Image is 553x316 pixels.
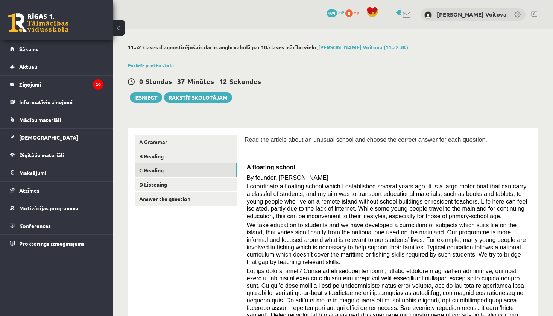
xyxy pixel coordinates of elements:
[187,77,214,85] span: Minūtes
[19,46,38,52] span: Sākums
[345,9,363,15] a: 0 xp
[128,44,538,50] h2: 11.a2 klases diagnosticējošais darbs angļu valodā par 10.klases mācību vielu ,
[19,134,78,141] span: [DEMOGRAPHIC_DATA]
[10,58,103,75] a: Aktuāli
[229,77,261,85] span: Sekundes
[19,63,37,70] span: Aktuāli
[327,9,344,15] a: 979 mP
[10,164,103,181] a: Maksājumi
[247,175,328,181] span: By founder, [PERSON_NAME]
[10,40,103,58] a: Sākums
[177,77,185,85] span: 37
[19,164,103,181] legend: Maksājumi
[19,152,64,158] span: Digitālie materiāli
[135,149,237,163] a: B Reading
[247,222,526,265] span: We take education to students and we have developed a curriculum of subjects which suits life on ...
[19,76,103,93] legend: Ziņojumi
[338,9,344,15] span: mP
[219,77,227,85] span: 12
[345,9,353,17] span: 0
[327,9,337,17] span: 979
[135,163,237,177] a: C Reading
[10,199,103,217] a: Motivācijas programma
[354,9,359,15] span: xp
[139,77,143,85] span: 0
[10,76,103,93] a: Ziņojumi20
[10,235,103,252] a: Proktoringa izmēģinājums
[93,79,103,90] i: 20
[424,11,432,19] img: Samanta Estere Voitova
[245,137,487,143] span: Read the article about an unusual school and choose the correct answer for each question.
[135,135,237,149] a: A Grammar
[10,93,103,111] a: Informatīvie ziņojumi
[19,205,79,211] span: Motivācijas programma
[10,111,103,128] a: Mācību materiāli
[437,11,506,18] a: [PERSON_NAME] Voitova
[19,116,61,123] span: Mācību materiāli
[10,146,103,164] a: Digitālie materiāli
[8,13,68,32] a: Rīgas 1. Tālmācības vidusskola
[10,217,103,234] a: Konferences
[130,92,162,103] button: Iesniegt
[164,92,232,103] a: Rakstīt skolotājam
[19,222,51,229] span: Konferences
[135,192,237,206] a: Answer the question
[10,182,103,199] a: Atzīmes
[247,183,527,219] span: I coordinate a floating school which I established several years ago. It is a large motor boat th...
[128,62,174,68] a: Parādīt punktu skalu
[135,178,237,191] a: D Listening
[10,129,103,146] a: [DEMOGRAPHIC_DATA]
[19,240,85,247] span: Proktoringa izmēģinājums
[19,187,39,194] span: Atzīmes
[247,164,295,170] span: A floating school
[19,93,103,111] legend: Informatīvie ziņojumi
[318,44,408,50] a: [PERSON_NAME] Voitova (11.a2 JK)
[146,77,172,85] span: Stundas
